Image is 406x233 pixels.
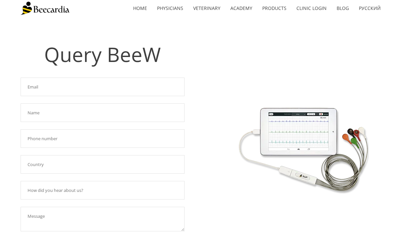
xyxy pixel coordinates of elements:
a: Veterinary [188,1,225,16]
a: home [128,1,152,16]
input: Phone number [21,129,185,148]
a: Clinic Login [291,1,332,16]
input: How did you hear about us? [21,181,185,200]
span: Query BeeW [44,41,161,68]
a: Русский [354,1,386,16]
input: Country [21,155,185,174]
a: Blog [332,1,354,16]
img: Beecardia [21,2,69,15]
input: Email [21,78,185,96]
a: Academy [225,1,257,16]
a: Products [257,1,291,16]
input: Name [21,103,185,122]
a: Physicians [152,1,188,16]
